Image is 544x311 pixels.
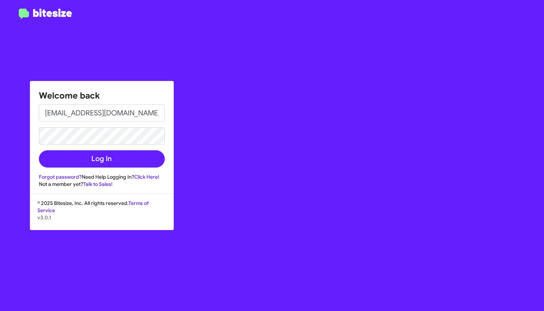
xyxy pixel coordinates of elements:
a: Talk to Sales! [83,181,113,187]
p: v3.0.1 [37,214,166,221]
a: Forgot password? [39,174,82,180]
button: Log In [39,150,165,168]
a: Click Here! [134,174,159,180]
div: Need Help Logging In? [39,173,165,180]
input: Email address [39,104,165,122]
a: Terms of Service [37,200,149,214]
div: © 2025 Bitesize, Inc. All rights reserved. [30,200,173,230]
h1: Welcome back [39,90,165,101]
div: Not a member yet? [39,180,165,188]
